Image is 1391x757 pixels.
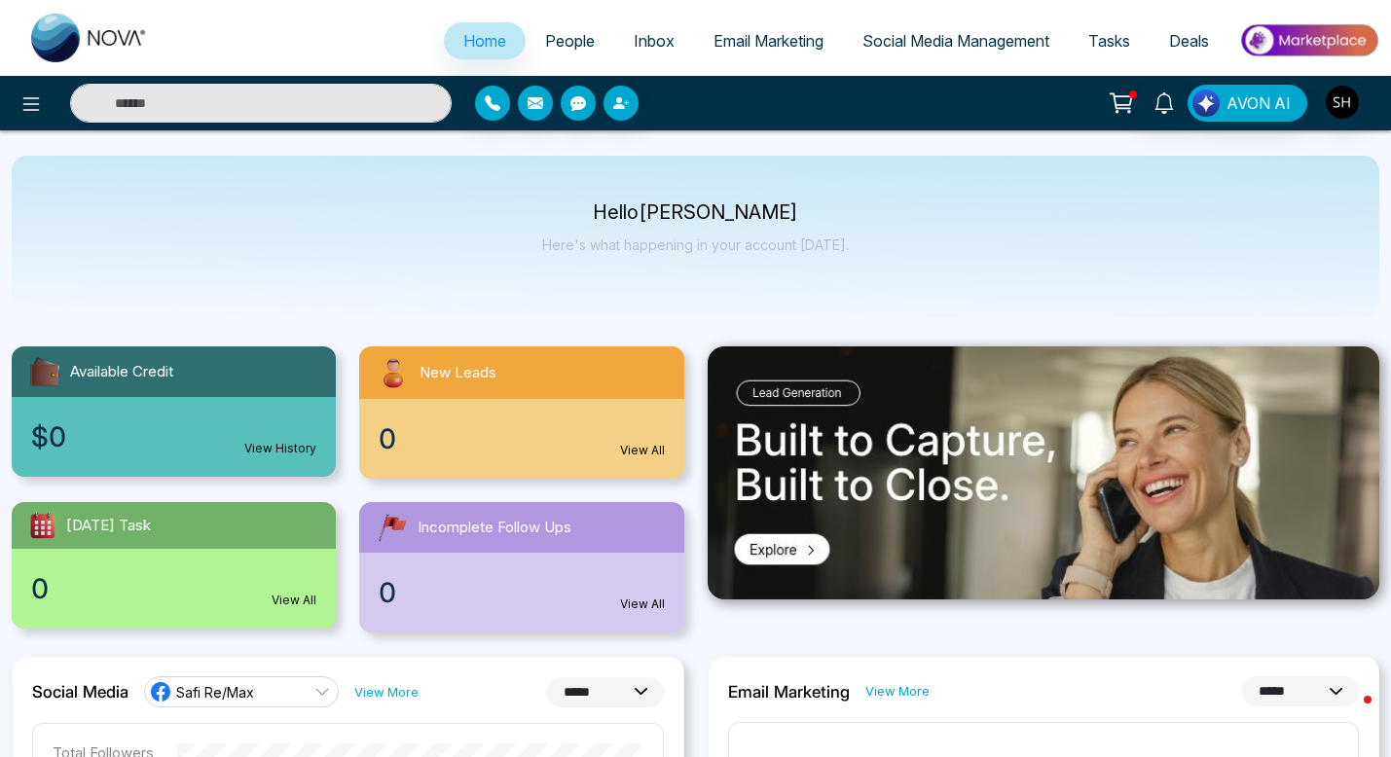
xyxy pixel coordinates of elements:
a: People [526,22,614,59]
a: Home [444,22,526,59]
span: 0 [379,572,396,613]
img: followUps.svg [375,510,410,545]
h2: Social Media [32,682,128,702]
span: Email Marketing [714,31,824,51]
a: View History [244,440,316,457]
img: todayTask.svg [27,510,58,541]
a: Tasks [1069,22,1150,59]
a: Incomplete Follow Ups0View All [348,502,695,632]
span: Deals [1169,31,1209,51]
span: Available Credit [70,361,173,383]
a: Inbox [614,22,694,59]
img: User Avatar [1326,86,1359,119]
span: New Leads [420,362,496,384]
a: New Leads0View All [348,346,695,479]
span: Safi Re/Max [176,683,254,702]
a: Social Media Management [843,22,1069,59]
span: Tasks [1088,31,1130,51]
span: 0 [31,568,49,609]
a: View More [865,682,930,701]
img: newLeads.svg [375,354,412,391]
span: [DATE] Task [66,515,151,537]
img: Nova CRM Logo [31,14,148,62]
span: AVON AI [1226,91,1291,115]
a: View More [354,683,419,702]
span: People [545,31,595,51]
a: View All [620,442,665,459]
a: View All [620,595,665,613]
p: Hello [PERSON_NAME] [542,204,849,221]
img: Market-place.gif [1238,18,1379,62]
span: Incomplete Follow Ups [418,517,571,539]
span: 0 [379,418,396,459]
span: Inbox [634,31,675,51]
span: Social Media Management [862,31,1049,51]
a: View All [272,592,316,609]
a: Deals [1150,22,1228,59]
span: $0 [31,416,66,457]
iframe: Intercom live chat [1325,691,1372,738]
img: availableCredit.svg [27,354,62,389]
img: . [708,346,1380,599]
button: AVON AI [1188,85,1307,122]
span: Home [463,31,506,51]
p: Here's what happening in your account [DATE]. [542,236,849,253]
a: Email Marketing [694,22,843,59]
h2: Email Marketing [728,682,850,702]
img: Lead Flow [1192,90,1220,117]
